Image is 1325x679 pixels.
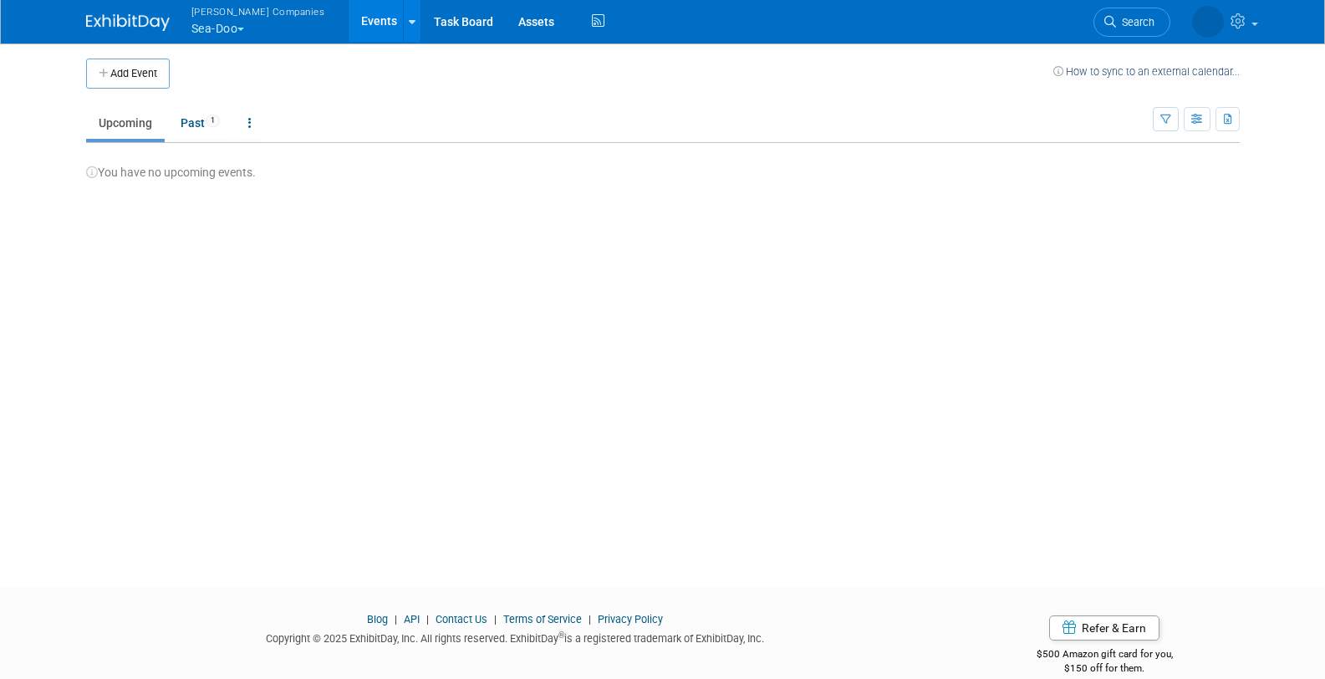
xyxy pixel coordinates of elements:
a: API [404,613,420,625]
a: Search [1093,8,1170,37]
span: | [490,613,501,625]
a: Refer & Earn [1049,615,1159,641]
span: 1 [206,115,220,127]
a: Contact Us [436,613,487,625]
a: Blog [367,613,388,625]
span: | [422,613,433,625]
a: Terms of Service [503,613,582,625]
span: Search [1116,16,1154,28]
div: $500 Amazon gift card for you, [970,636,1240,675]
a: Past1 [168,107,232,139]
span: | [390,613,401,625]
a: How to sync to an external calendar... [1053,65,1240,78]
img: ExhibitDay [86,14,170,31]
span: | [584,613,595,625]
img: Stephanie Johnson [1192,6,1224,38]
div: Copyright © 2025 ExhibitDay, Inc. All rights reserved. ExhibitDay is a registered trademark of Ex... [86,627,945,646]
div: $150 off for them. [970,661,1240,676]
sup: ® [558,630,564,640]
a: Privacy Policy [598,613,663,625]
span: You have no upcoming events. [86,166,256,179]
button: Add Event [86,59,170,89]
span: [PERSON_NAME] Companies [191,3,325,20]
a: Upcoming [86,107,165,139]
